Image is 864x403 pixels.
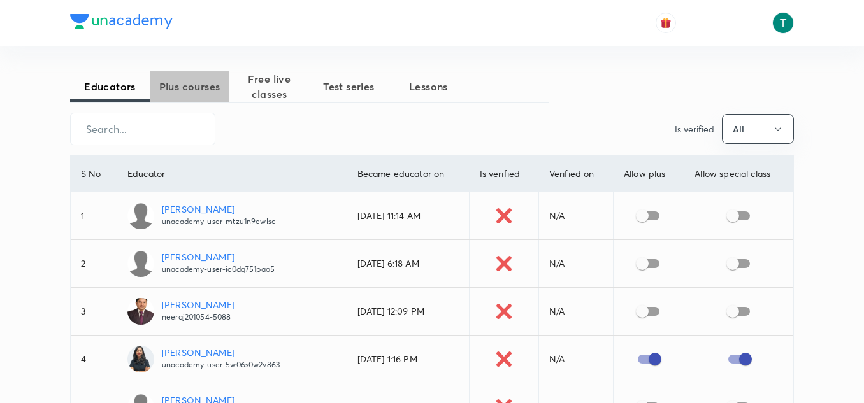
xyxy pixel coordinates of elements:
p: [PERSON_NAME] [162,346,280,359]
a: [PERSON_NAME]neeraj201054-5088 [127,298,336,325]
td: [DATE] 1:16 PM [347,336,469,383]
img: Company Logo [70,14,173,29]
td: N/A [538,288,613,336]
th: Is verified [469,156,538,192]
th: Allow plus [613,156,684,192]
p: neeraj201054-5088 [162,311,234,323]
span: Educators [70,79,150,94]
td: N/A [538,336,613,383]
img: Tajvendra Singh [772,12,794,34]
span: Free live classes [229,71,309,102]
a: [PERSON_NAME]unacademy-user-5w06s0w2v863 [127,346,336,372]
td: [DATE] 11:14 AM [347,192,469,240]
img: avatar [660,17,672,29]
a: Company Logo [70,14,173,32]
span: Test series [309,79,389,94]
a: [PERSON_NAME]unacademy-user-ic0dq751pao5 [127,250,336,277]
td: N/A [538,240,613,288]
th: S No [71,156,117,192]
td: [DATE] 6:18 AM [347,240,469,288]
td: N/A [538,192,613,240]
span: Plus courses [150,79,229,94]
th: Educator [117,156,347,192]
th: Allow special class [684,156,793,192]
th: Verified on [538,156,613,192]
p: [PERSON_NAME] [162,250,275,264]
button: All [722,114,794,144]
p: unacademy-user-5w06s0w2v863 [162,359,280,371]
td: 1 [71,192,117,240]
input: Search... [71,113,215,145]
td: 4 [71,336,117,383]
a: [PERSON_NAME]unacademy-user-mtzu1n9ewlsc [127,202,336,229]
th: Became educator on [347,156,469,192]
p: [PERSON_NAME] [162,298,234,311]
p: unacademy-user-mtzu1n9ewlsc [162,216,275,227]
td: [DATE] 12:09 PM [347,288,469,336]
td: 2 [71,240,117,288]
p: [PERSON_NAME] [162,202,275,216]
p: unacademy-user-ic0dq751pao5 [162,264,275,275]
td: 3 [71,288,117,336]
button: avatar [656,13,676,33]
p: Is verified [675,122,714,136]
span: Lessons [389,79,468,94]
